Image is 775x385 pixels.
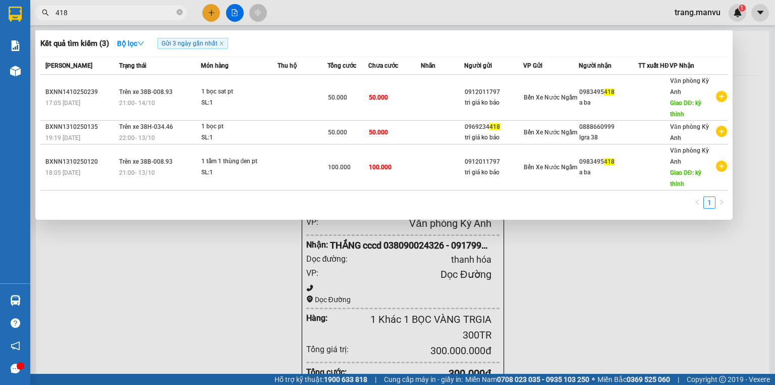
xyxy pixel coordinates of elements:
[45,169,80,176] span: 18:05 [DATE]
[201,86,277,98] div: 1 bọc sat pt
[465,132,523,143] div: tri giá ko báo
[579,62,612,69] span: Người nhận
[10,40,21,51] img: solution-icon
[201,62,229,69] span: Món hàng
[328,94,347,101] span: 50.000
[579,157,638,167] div: 0983495
[670,169,701,187] span: Giao DĐ: kỳ thinh
[201,98,277,109] div: SL: 1
[524,164,577,171] span: Bến Xe Nước Ngầm
[119,88,173,95] span: Trên xe 38B-008.93
[715,197,728,209] button: right
[119,62,146,69] span: Trạng thái
[579,87,638,98] div: 0983495
[489,123,500,130] span: 418
[117,39,144,47] strong: Bộ lọc
[670,62,694,69] span: VP Nhận
[45,134,80,141] span: 19:19 [DATE]
[327,62,356,69] span: Tổng cước
[157,38,228,49] span: Gửi 3 ngày gần nhất
[137,40,144,47] span: down
[328,164,351,171] span: 100.000
[368,62,398,69] span: Chưa cước
[45,100,80,107] span: 17:05 [DATE]
[715,197,728,209] li: Next Page
[670,100,701,118] span: Giao DĐ: kỳ thinh
[11,341,20,351] span: notification
[716,91,727,102] span: plus-circle
[369,129,388,136] span: 50.000
[523,62,542,69] span: VP Gửi
[201,167,277,178] div: SL: 1
[201,156,277,167] div: 1 tấm 1 thùng đen pt
[716,161,727,172] span: plus-circle
[670,123,709,141] span: Văn phòng Kỳ Anh
[716,126,727,137] span: plus-circle
[11,318,20,328] span: question-circle
[465,122,523,132] div: 0969234
[638,62,669,69] span: TT xuất HĐ
[119,100,155,107] span: 21:00 - 14/10
[524,129,577,136] span: Bến Xe Nước Ngầm
[604,158,615,165] span: 418
[119,158,173,165] span: Trên xe 38B-008.93
[201,121,277,132] div: 1 bọc pt
[465,87,523,98] div: 0912011797
[177,8,183,18] span: close-circle
[718,199,725,205] span: right
[5,61,117,75] li: [PERSON_NAME]
[604,88,615,95] span: 418
[328,129,347,136] span: 50.000
[56,7,175,18] input: Tìm tên, số ĐT hoặc mã đơn
[5,75,117,89] li: In ngày: 06:59 15/10
[278,62,297,69] span: Thu hộ
[579,122,638,132] div: 0888660999
[10,66,21,76] img: warehouse-icon
[201,132,277,143] div: SL: 1
[45,157,116,167] div: BXNN1310250120
[369,164,392,171] span: 100.000
[694,199,700,205] span: left
[524,94,577,101] span: Bến Xe Nước Ngầm
[40,38,109,49] h3: Kết quả tìm kiếm ( 3 )
[119,134,155,141] span: 22:00 - 13/10
[703,197,715,209] li: 1
[45,62,92,69] span: [PERSON_NAME]
[704,197,715,208] a: 1
[465,167,523,178] div: tri giá ko báo
[691,197,703,209] button: left
[119,169,155,176] span: 21:00 - 13/10
[670,147,709,165] span: Văn phòng Kỳ Anh
[119,123,173,130] span: Trên xe 38H-034.46
[177,9,183,15] span: close-circle
[464,62,492,69] span: Người gửi
[579,132,638,143] div: lgra 38
[10,295,21,306] img: warehouse-icon
[465,98,523,108] div: tri giá ko báo
[42,9,49,16] span: search
[45,87,116,98] div: BXNN1410250239
[11,364,20,373] span: message
[579,167,638,178] div: a ba
[369,94,388,101] span: 50.000
[465,157,523,167] div: 0912011797
[670,77,709,95] span: Văn phòng Kỳ Anh
[45,122,116,132] div: BXNN1310250135
[219,41,224,46] span: close
[109,35,152,52] button: Bộ lọcdown
[579,98,638,108] div: a ba
[9,7,22,22] img: logo-vxr
[691,197,703,209] li: Previous Page
[421,62,435,69] span: Nhãn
